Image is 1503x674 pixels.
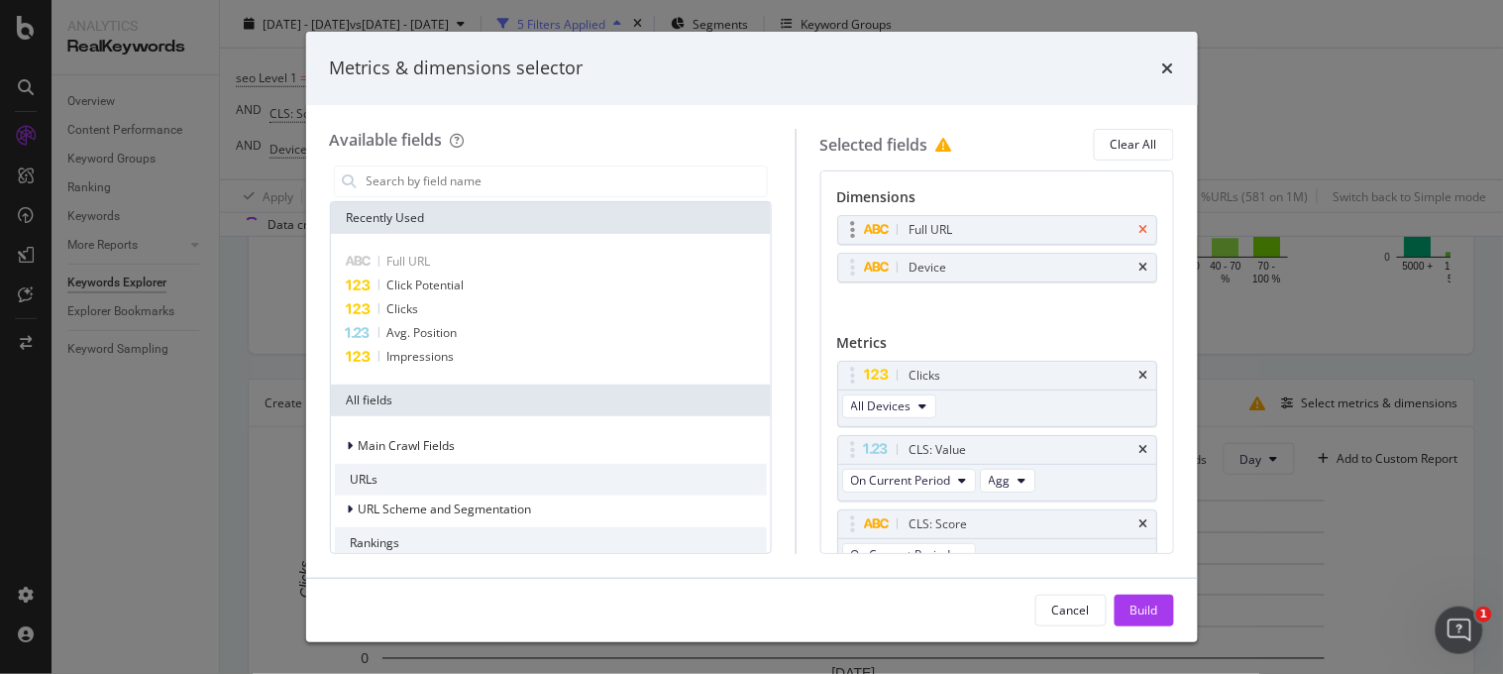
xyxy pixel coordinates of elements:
[837,253,1157,282] div: Devicetimes
[837,509,1157,576] div: CLS: ScoretimesOn Current Period
[387,300,419,317] span: Clicks
[851,472,951,489] span: On Current Period
[1436,607,1483,654] iframe: Intercom live chat
[910,366,941,386] div: Clicks
[1476,607,1492,622] span: 1
[387,348,455,365] span: Impressions
[1139,370,1148,382] div: times
[1130,602,1158,618] div: Build
[1139,224,1148,236] div: times
[306,32,1198,642] div: modal
[1052,602,1090,618] div: Cancel
[1139,262,1148,274] div: times
[1035,595,1107,626] button: Cancel
[335,527,767,559] div: Rankings
[331,202,771,234] div: Recently Used
[989,472,1011,489] span: Agg
[1139,518,1148,530] div: times
[330,129,443,151] div: Available fields
[330,56,584,81] div: Metrics & dimensions selector
[1094,129,1174,161] button: Clear All
[359,501,532,517] span: URL Scheme and Segmentation
[837,435,1157,502] div: CLS: ValuetimesOn Current PeriodAgg
[851,397,912,414] span: All Devices
[365,167,767,196] input: Search by field name
[837,333,1157,361] div: Metrics
[820,129,960,161] div: Selected fields
[1111,136,1157,153] div: Clear All
[910,220,953,240] div: Full URL
[335,464,767,496] div: URLs
[910,258,947,278] div: Device
[842,469,976,493] button: On Current Period
[980,469,1035,493] button: Agg
[387,253,431,270] span: Full URL
[842,543,976,567] button: On Current Period
[837,187,1157,215] div: Dimensions
[910,440,967,460] div: CLS: Value
[387,324,458,341] span: Avg. Position
[842,394,936,418] button: All Devices
[1139,444,1148,456] div: times
[851,546,951,563] span: On Current Period
[359,437,456,454] span: Main Crawl Fields
[837,361,1157,427] div: ClickstimesAll Devices
[837,215,1157,245] div: Full URLtimes
[910,514,968,534] div: CLS: Score
[1115,595,1174,626] button: Build
[387,277,465,293] span: Click Potential
[1162,56,1174,81] div: times
[331,385,771,416] div: All fields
